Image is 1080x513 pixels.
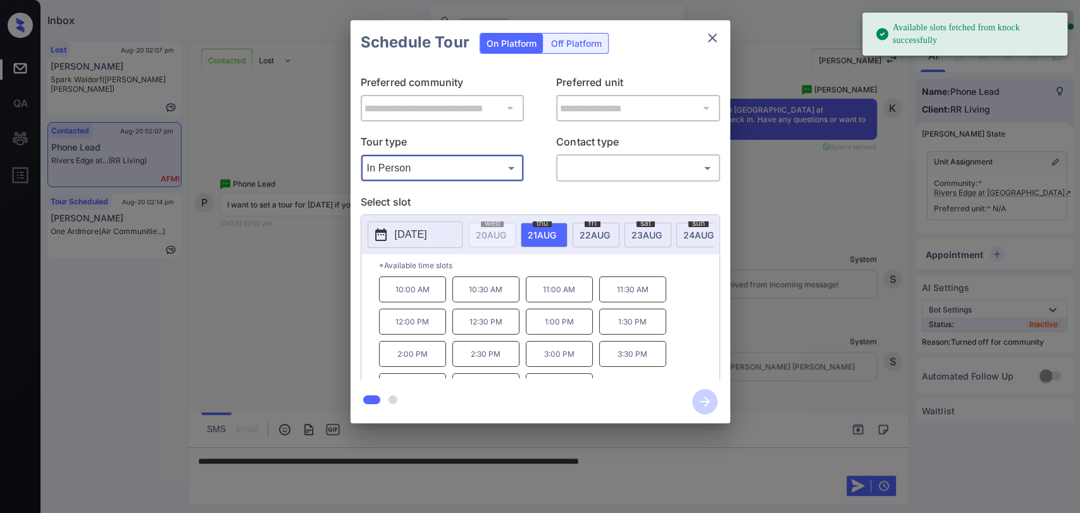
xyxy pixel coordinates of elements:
[636,219,655,227] span: sat
[452,341,519,367] p: 2:30 PM
[452,373,519,399] p: 4:30 PM
[556,75,720,95] p: Preferred unit
[379,276,446,302] p: 10:00 AM
[526,276,593,302] p: 11:00 AM
[676,223,723,247] div: date-select
[631,230,662,240] span: 23 AUG
[521,223,568,247] div: date-select
[599,341,666,367] p: 3:30 PM
[599,276,666,302] p: 11:30 AM
[580,230,610,240] span: 22 AUG
[573,223,619,247] div: date-select
[351,20,480,65] h2: Schedule Tour
[361,194,720,214] p: Select slot
[875,16,1057,52] div: Available slots fetched from knock successfully
[361,75,524,95] p: Preferred community
[364,158,521,178] div: In Person
[379,254,719,276] p: *Available time slots
[395,227,427,242] p: [DATE]
[526,341,593,367] p: 3:00 PM
[379,309,446,335] p: 12:00 PM
[624,223,671,247] div: date-select
[556,134,720,154] p: Contact type
[528,230,556,240] span: 21 AUG
[379,341,446,367] p: 2:00 PM
[526,309,593,335] p: 1:00 PM
[700,25,725,51] button: close
[379,373,446,399] p: 4:00 PM
[526,373,593,399] p: 5:00 PM
[545,34,608,53] div: Off Platform
[480,34,543,53] div: On Platform
[452,276,519,302] p: 10:30 AM
[361,134,524,154] p: Tour type
[683,230,714,240] span: 24 AUG
[585,219,600,227] span: fri
[368,221,462,248] button: [DATE]
[452,309,519,335] p: 12:30 PM
[599,309,666,335] p: 1:30 PM
[533,219,552,227] span: thu
[688,219,709,227] span: sun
